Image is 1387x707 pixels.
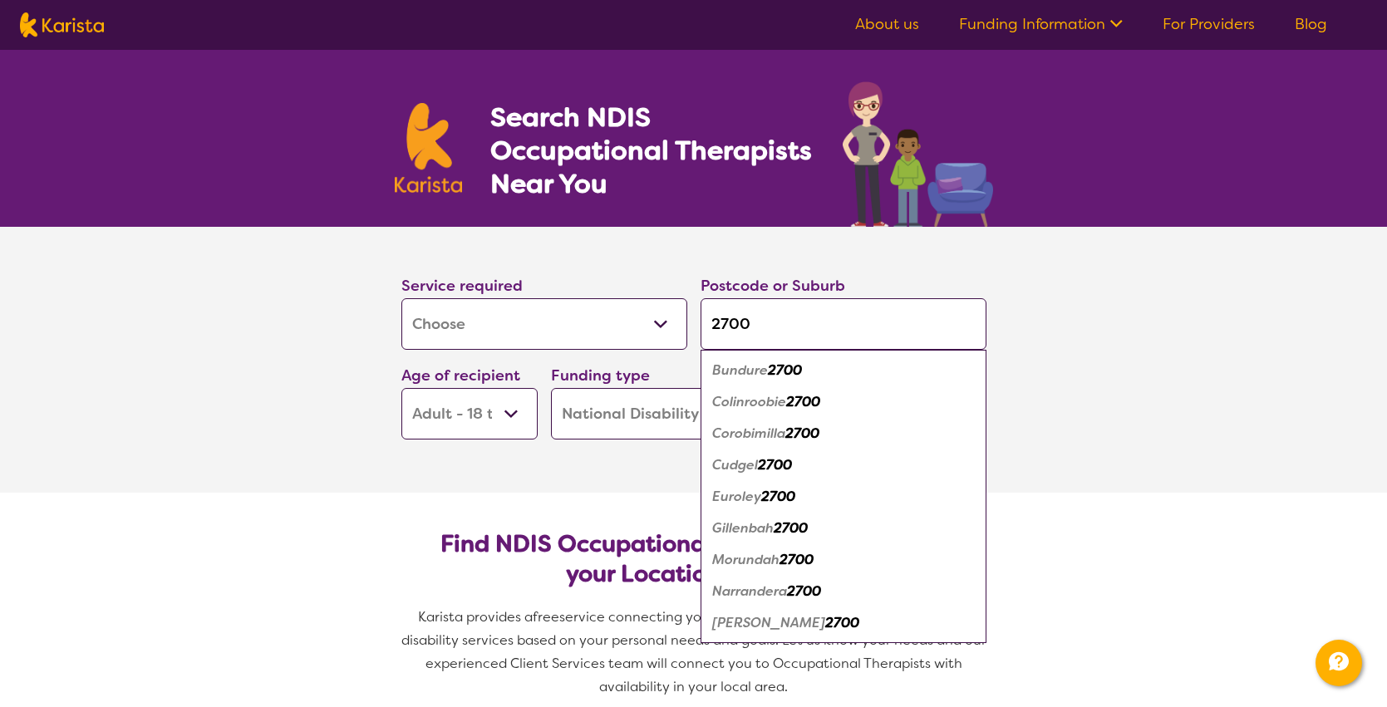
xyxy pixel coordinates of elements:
[20,12,104,37] img: Karista logo
[712,393,786,410] em: Colinroobie
[709,418,978,449] div: Corobimilla 2700
[758,456,792,474] em: 2700
[401,276,523,296] label: Service required
[701,276,845,296] label: Postcode or Suburb
[712,361,768,379] em: Bundure
[712,614,825,631] em: [PERSON_NAME]
[709,576,978,607] div: Narrandera 2700
[712,488,761,505] em: Euroley
[843,81,993,227] img: occupational-therapy
[768,361,802,379] em: 2700
[787,582,821,600] em: 2700
[1316,640,1362,686] button: Channel Menu
[395,103,463,193] img: Karista logo
[786,393,820,410] em: 2700
[490,101,814,200] h1: Search NDIS Occupational Therapists Near You
[709,481,978,513] div: Euroley 2700
[415,529,973,589] h2: Find NDIS Occupational Therapists based on your Location & Needs
[418,608,533,626] span: Karista provides a
[780,551,814,568] em: 2700
[855,14,919,34] a: About us
[709,386,978,418] div: Colinroobie 2700
[761,488,795,505] em: 2700
[709,513,978,544] div: Gillenbah 2700
[401,366,520,385] label: Age of recipient
[825,614,859,631] em: 2700
[533,608,559,626] span: free
[712,582,787,600] em: Narrandera
[709,355,978,386] div: Bundure 2700
[774,519,808,537] em: 2700
[712,519,774,537] em: Gillenbah
[709,449,978,481] div: Cudgel 2700
[551,366,650,385] label: Funding type
[785,425,819,442] em: 2700
[712,425,785,442] em: Corobimilla
[709,544,978,576] div: Morundah 2700
[1163,14,1255,34] a: For Providers
[1295,14,1327,34] a: Blog
[959,14,1123,34] a: Funding Information
[709,607,978,639] div: Sandigo 2700
[712,551,780,568] em: Morundah
[712,456,758,474] em: Cudgel
[401,608,990,695] span: service connecting you with Occupational Therapists and other disability services based on your p...
[701,298,986,350] input: Type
